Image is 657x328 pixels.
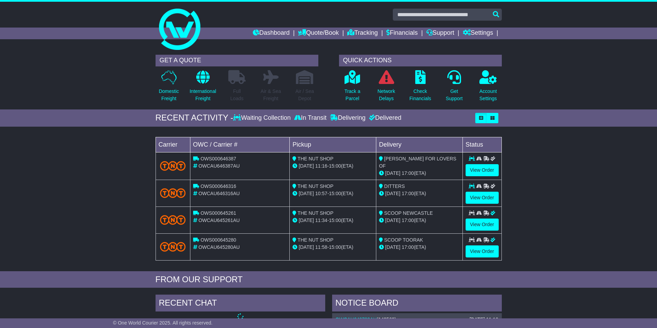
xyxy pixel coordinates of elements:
p: Check Financials [409,88,431,102]
p: Account Settings [479,88,497,102]
span: DITTERS [384,183,405,189]
a: AccountSettings [479,70,497,106]
a: View Order [466,192,499,204]
span: 17:00 [402,191,414,196]
img: TNT_Domestic.png [160,161,186,170]
span: 11:34 [315,218,327,223]
a: Settings [463,28,493,39]
span: 17:00 [402,244,414,250]
div: NOTICE BOARD [332,295,502,313]
td: Carrier [156,137,190,152]
span: [DATE] [299,218,314,223]
a: CheckFinancials [409,70,431,106]
div: RECENT CHAT [156,295,325,313]
span: SCOOP TOORAK [384,237,423,243]
span: SCOOP NEWCASTLE [384,210,433,216]
div: FROM OUR SUPPORT [156,275,502,285]
a: Financials [386,28,418,39]
a: Track aParcel [344,70,361,106]
span: [DATE] [385,191,400,196]
span: 17:00 [402,170,414,176]
img: TNT_Domestic.png [160,242,186,251]
td: Pickup [290,137,376,152]
a: GetSupport [445,70,463,106]
span: THE NUT SHOP [298,156,334,161]
div: Delivering [328,114,367,122]
div: Delivered [367,114,401,122]
td: Status [462,137,501,152]
span: 143569 [378,317,395,322]
td: Delivery [376,137,462,152]
span: OWS000645261 [200,210,236,216]
a: DomesticFreight [158,70,179,106]
span: OWCAU646316AU [198,191,240,196]
span: [DATE] [385,170,400,176]
span: THE NUT SHOP [298,237,334,243]
a: Dashboard [253,28,290,39]
img: TNT_Domestic.png [160,215,186,224]
span: OWS000646316 [200,183,236,189]
span: OWS000646387 [200,156,236,161]
span: [DATE] [385,218,400,223]
span: [DATE] [299,244,314,250]
img: TNT_Domestic.png [160,188,186,198]
div: Waiting Collection [233,114,292,122]
span: [PERSON_NAME] FOR LOVERS OF [379,156,456,169]
span: THE NUT SHOP [298,210,334,216]
div: (ETA) [379,217,460,224]
span: 10:57 [315,191,327,196]
div: - (ETA) [292,162,373,170]
div: (ETA) [379,170,460,177]
span: THE NUT SHOP [298,183,334,189]
span: 11:58 [315,244,327,250]
a: Support [426,28,454,39]
p: International Freight [190,88,216,102]
div: In Transit [292,114,328,122]
div: [DATE] 11:16 [469,317,498,322]
span: 15:00 [329,244,341,250]
div: ( ) [336,317,498,322]
span: [DATE] [299,191,314,196]
td: OWC / Carrier # [190,137,290,152]
a: NetworkDelays [377,70,395,106]
a: View Order [466,164,499,176]
div: (ETA) [379,244,460,251]
div: - (ETA) [292,244,373,251]
div: - (ETA) [292,217,373,224]
span: 11:16 [315,163,327,169]
p: Track a Parcel [345,88,360,102]
span: 17:00 [402,218,414,223]
span: [DATE] [299,163,314,169]
span: [DATE] [385,244,400,250]
span: OWCAU645261AU [198,218,240,223]
p: Air & Sea Freight [261,88,281,102]
span: 15:00 [329,163,341,169]
a: InternationalFreight [189,70,217,106]
span: 15:00 [329,218,341,223]
span: OWCAU645280AU [198,244,240,250]
span: 15:00 [329,191,341,196]
span: © One World Courier 2025. All rights reserved. [113,320,213,326]
p: Get Support [446,88,462,102]
a: Quote/Book [298,28,339,39]
p: Air / Sea Depot [296,88,314,102]
a: View Order [466,219,499,231]
div: QUICK ACTIONS [339,55,502,66]
p: Domestic Freight [159,88,179,102]
div: RECENT ACTIVITY - [156,113,233,123]
p: Network Delays [377,88,395,102]
div: - (ETA) [292,190,373,197]
div: GET A QUOTE [156,55,318,66]
a: OWCAU640780AU [336,317,377,322]
span: OWS000645280 [200,237,236,243]
a: View Order [466,245,499,257]
a: Tracking [347,28,378,39]
p: Full Loads [228,88,246,102]
div: (ETA) [379,190,460,197]
span: OWCAU646387AU [198,163,240,169]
